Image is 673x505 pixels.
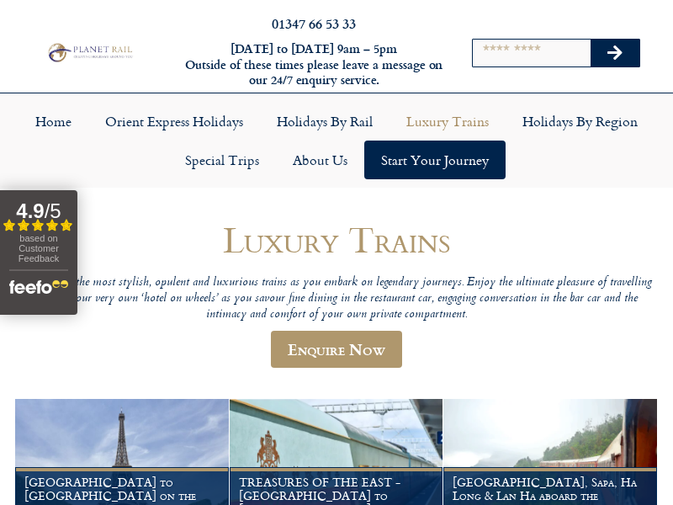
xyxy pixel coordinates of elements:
[272,13,356,33] a: 01347 66 53 33
[389,102,506,141] a: Luxury Trains
[15,220,658,259] h1: Luxury Trains
[276,141,364,179] a: About Us
[183,41,444,88] h6: [DATE] to [DATE] 9am – 5pm Outside of these times please leave a message on our 24/7 enquiry serv...
[260,102,389,141] a: Holidays by Rail
[19,102,88,141] a: Home
[364,141,506,179] a: Start your Journey
[591,40,639,66] button: Search
[45,41,135,63] img: Planet Rail Train Holidays Logo
[8,102,665,179] nav: Menu
[271,331,402,368] a: Enquire Now
[168,141,276,179] a: Special Trips
[15,275,658,322] p: Experience the most stylish, opulent and luxurious trains as you embark on legendary journeys. En...
[506,102,654,141] a: Holidays by Region
[88,102,260,141] a: Orient Express Holidays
